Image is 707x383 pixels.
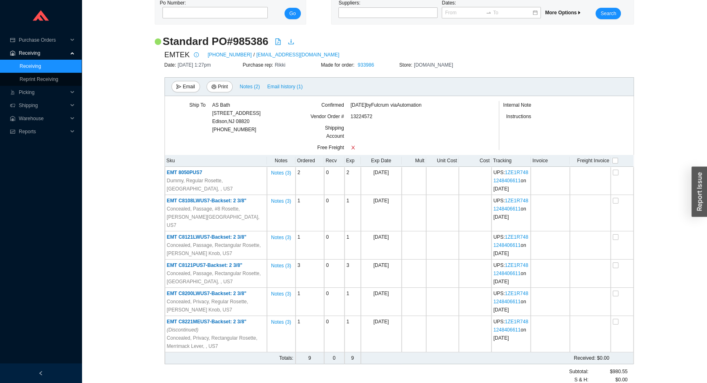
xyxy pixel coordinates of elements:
span: / [253,51,255,59]
input: From [445,9,484,17]
span: Email [183,83,195,91]
span: Concealed, Passage, #8 Rosette, [PERSON_NAME][GEOGRAPHIC_DATA], US7 [167,205,265,229]
th: Mult [402,155,426,167]
td: 1 [345,231,361,260]
span: Rikki [275,62,285,68]
td: 1 [345,195,361,231]
th: Cost [459,155,491,167]
td: $0.00 [402,352,611,364]
span: swap-right [486,10,491,16]
span: UPS : on [DATE] [494,170,528,192]
div: Sku [167,157,265,165]
span: Receiving [19,47,68,60]
div: 13224572 [351,112,480,124]
td: 9 [345,352,361,364]
td: 0 [324,316,345,352]
span: Dummy, Regular Rosette, [GEOGRAPHIC_DATA], , US7 [167,177,265,193]
span: Concealed, Passage, Rectangular Rosette, [GEOGRAPHIC_DATA], , US7 [167,269,265,286]
a: download [288,38,294,47]
a: 1ZE1R7481248406611 [494,262,528,276]
span: [DOMAIN_NAME] [414,62,453,68]
td: 0 [324,231,345,260]
span: download [288,38,294,45]
span: Warehouse [19,112,68,125]
input: To [493,9,532,17]
span: Notes ( 3 ) [271,262,291,270]
span: credit-card [10,38,16,43]
span: Notes ( 3 ) [271,233,291,242]
span: Picking [19,86,68,99]
a: 933986 [358,62,374,68]
span: Go [289,9,296,18]
th: Unit Cost [426,155,459,167]
span: Free Freight [317,145,344,150]
button: Search [596,8,621,19]
td: 3 [296,260,324,288]
button: Go [285,8,301,19]
a: 1ZE1R7481248406611 [494,234,528,248]
span: Notes ( 3 ) [271,290,291,298]
th: Exp Date [361,155,402,167]
span: via Automation [390,102,421,108]
th: Recv [324,155,345,167]
span: Vendor Order # [311,114,344,119]
th: Ordered [296,155,324,167]
th: Freight Invoice [570,155,611,167]
span: fund [10,129,16,134]
td: 1 [296,316,324,352]
span: file-pdf [275,38,281,45]
th: Invoice [531,155,570,167]
span: Concealed, Passage, Rectangular Rosette, [PERSON_NAME] Knob, US7 [167,241,265,258]
span: Search [600,9,616,18]
span: caret-right [577,10,582,15]
button: Notes (3) [271,197,291,202]
a: Receiving [20,63,41,69]
span: EMT C8108LWUS7-Backset: 2 3/8" [167,198,247,204]
span: to [486,10,491,16]
button: info-circle [190,49,201,60]
button: sendEmail [171,81,200,92]
span: printer [211,84,216,90]
div: [PHONE_NUMBER] [212,101,261,134]
a: [PHONE_NUMBER] [208,51,252,59]
td: 3 [345,260,361,288]
span: UPS : on [DATE] [494,319,528,341]
th: Exp [345,155,361,167]
span: EMT C8121LWUS7-Backset: 2 3/8" [167,234,247,240]
span: Date: [165,62,178,68]
span: EMTEK [165,49,190,61]
span: Confirmed [321,102,344,108]
span: info-circle [192,52,201,57]
td: 0 [324,195,345,231]
span: Notes ( 3 ) [271,197,291,205]
button: Notes (2) [239,82,260,88]
div: $980.55 [588,367,627,376]
span: Concealed, Privacy, Rectangular Rosette, Merrimack Lever, , US7 [167,334,265,350]
span: [DATE] 1:27pm [178,62,211,68]
td: [DATE] [361,231,402,260]
span: left [38,371,43,376]
span: UPS : on [DATE] [494,198,528,220]
td: 1 [296,288,324,316]
span: Made for order: [321,62,356,68]
a: 1ZE1R7481248406611 [494,170,528,184]
td: 0 [324,260,345,288]
td: 0 [324,288,345,316]
span: Ship To [189,102,206,108]
a: 1ZE1R7481248406611 [494,291,528,305]
span: Notes ( 3 ) [271,318,291,326]
button: Notes (3) [271,168,291,174]
button: Notes (3) [271,261,291,267]
td: 1 [345,316,361,352]
span: EMT C8200LWUS7-Backset: 2 3/8" [167,291,247,296]
span: EMT C8121PUS7-Backset: 2 3/8" [167,262,242,268]
span: Internal Note [503,102,531,108]
td: 1 [296,195,324,231]
td: [DATE] [361,316,402,352]
span: Purchase Orders [19,34,68,47]
span: close [351,145,356,150]
th: Notes [267,155,296,167]
span: Notes ( 3 ) [271,169,291,177]
span: UPS : on [DATE] [494,291,528,313]
td: [DATE] [361,195,402,231]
